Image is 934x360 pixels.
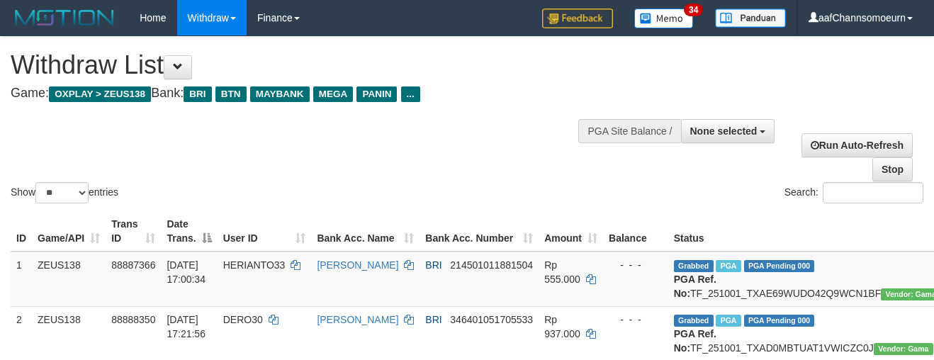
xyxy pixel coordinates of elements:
td: ZEUS138 [32,252,106,307]
div: - - - [609,258,663,272]
img: panduan.png [715,9,786,28]
span: Vendor URL: https://trx31.1velocity.biz [874,343,933,355]
th: Bank Acc. Number: activate to sort column ascending [420,211,539,252]
th: Date Trans.: activate to sort column descending [161,211,217,252]
th: ID [11,211,32,252]
select: Showentries [35,182,89,203]
th: Trans ID: activate to sort column ascending [106,211,161,252]
th: Balance [603,211,668,252]
span: Copy 214501011881504 to clipboard [450,259,533,271]
label: Show entries [11,182,118,203]
span: Rp 937.000 [544,314,580,339]
a: Run Auto-Refresh [801,133,913,157]
th: User ID: activate to sort column ascending [218,211,312,252]
span: 34 [684,4,703,16]
span: BTN [215,86,247,102]
a: Stop [872,157,913,181]
td: 1 [11,252,32,307]
span: BRI [425,259,441,271]
span: DERO30 [223,314,263,325]
span: Grabbed [674,260,714,272]
span: 88887366 [111,259,155,271]
label: Search: [784,182,923,203]
h1: Withdraw List [11,51,609,79]
img: MOTION_logo.png [11,7,118,28]
span: HERIANTO33 [223,259,286,271]
span: MEGA [313,86,354,102]
h4: Game: Bank: [11,86,609,101]
span: [DATE] 17:00:34 [167,259,206,285]
span: BRI [425,314,441,325]
span: ... [401,86,420,102]
a: [PERSON_NAME] [317,259,398,271]
div: PGA Site Balance / [578,119,680,143]
div: - - - [609,313,663,327]
th: Game/API: activate to sort column ascending [32,211,106,252]
span: MAYBANK [250,86,310,102]
span: [DATE] 17:21:56 [167,314,206,339]
th: Bank Acc. Name: activate to sort column ascending [311,211,420,252]
b: PGA Ref. No: [674,328,716,354]
button: None selected [681,119,775,143]
span: PGA Pending [744,260,815,272]
img: Feedback.jpg [542,9,613,28]
span: Grabbed [674,315,714,327]
span: 88888350 [111,314,155,325]
span: None selected [690,125,758,137]
img: Button%20Memo.svg [634,9,694,28]
span: PGA Pending [744,315,815,327]
input: Search: [823,182,923,203]
span: BRI [184,86,211,102]
th: Amount: activate to sort column ascending [539,211,603,252]
a: [PERSON_NAME] [317,314,398,325]
span: Marked by aafanarl [716,260,741,272]
span: Marked by aafanarl [716,315,741,327]
span: Copy 346401051705533 to clipboard [450,314,533,325]
span: PANIN [356,86,397,102]
b: PGA Ref. No: [674,274,716,299]
span: Rp 555.000 [544,259,580,285]
span: OXPLAY > ZEUS138 [49,86,151,102]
